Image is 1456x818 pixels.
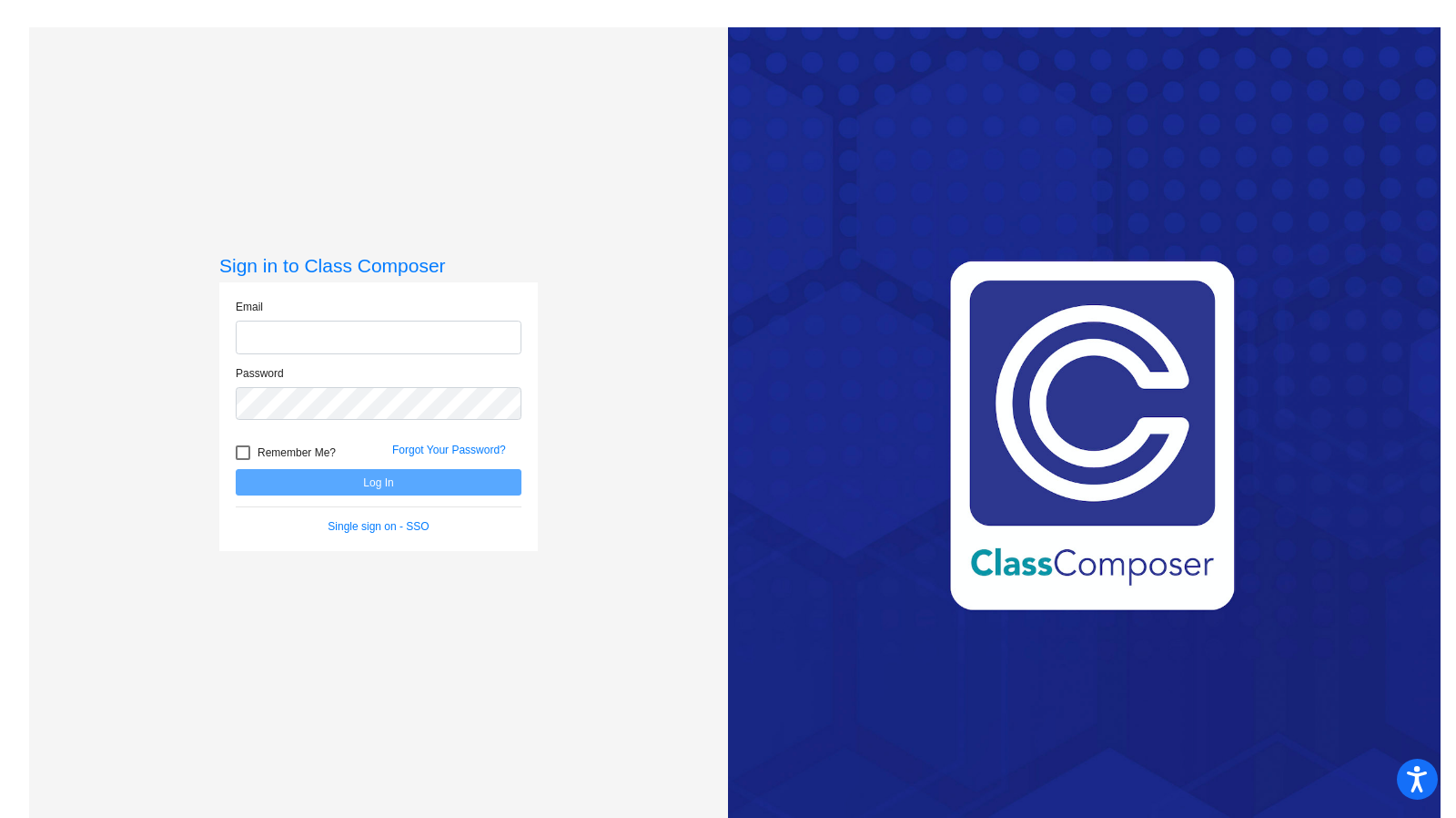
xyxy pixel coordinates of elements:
button: Log In [236,469,521,496]
a: Single sign on - SSO [328,520,429,533]
h3: Sign in to Class Composer [219,254,538,277]
label: Email [236,299,263,315]
span: Remember Me? [258,442,336,464]
label: Password [236,365,284,382]
a: Forgot Your Password? [392,444,506,456]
